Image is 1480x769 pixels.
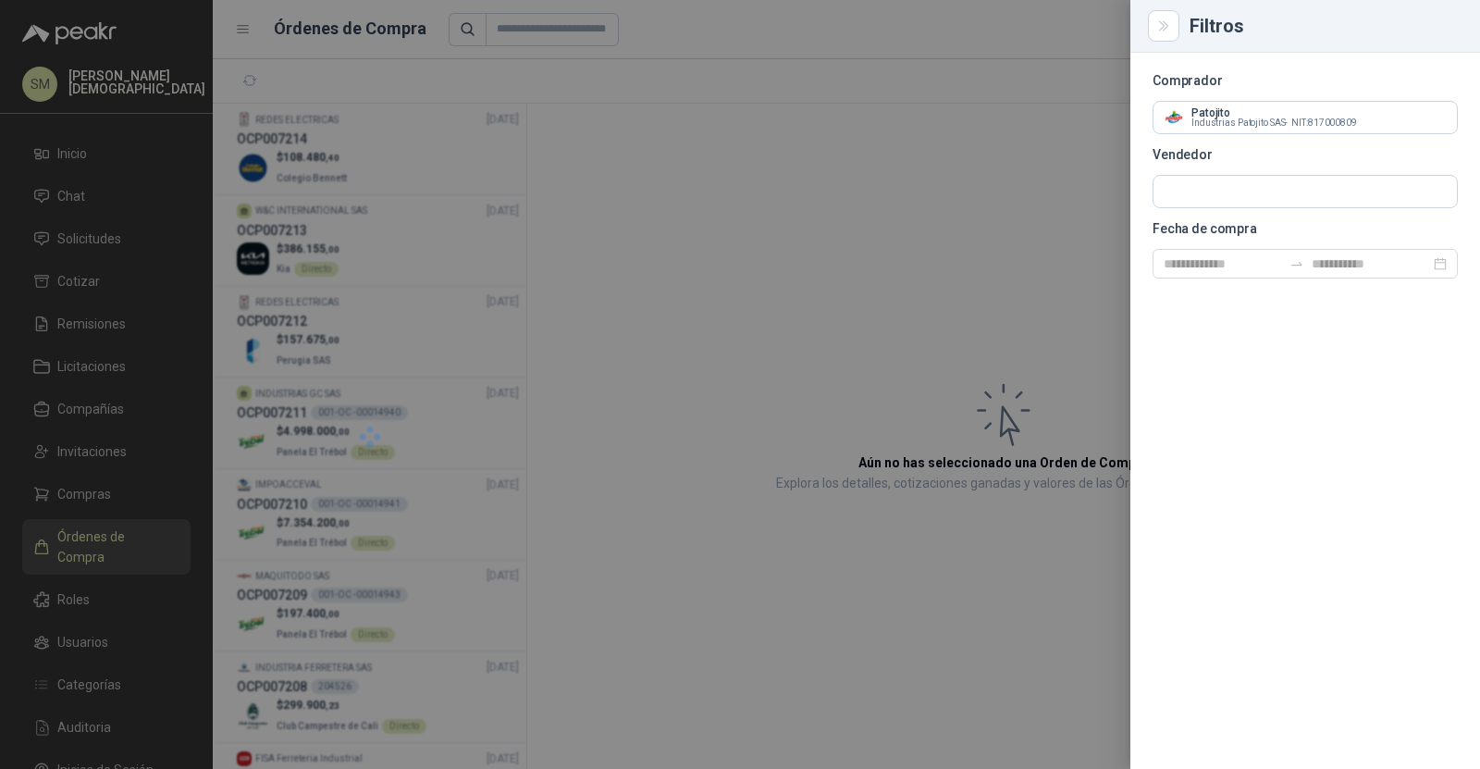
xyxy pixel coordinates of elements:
p: Comprador [1153,75,1458,86]
p: Vendedor [1153,149,1458,160]
span: swap-right [1289,256,1304,271]
span: to [1289,256,1304,271]
p: Fecha de compra [1153,223,1458,234]
button: Close [1153,15,1175,37]
div: Filtros [1190,17,1458,35]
